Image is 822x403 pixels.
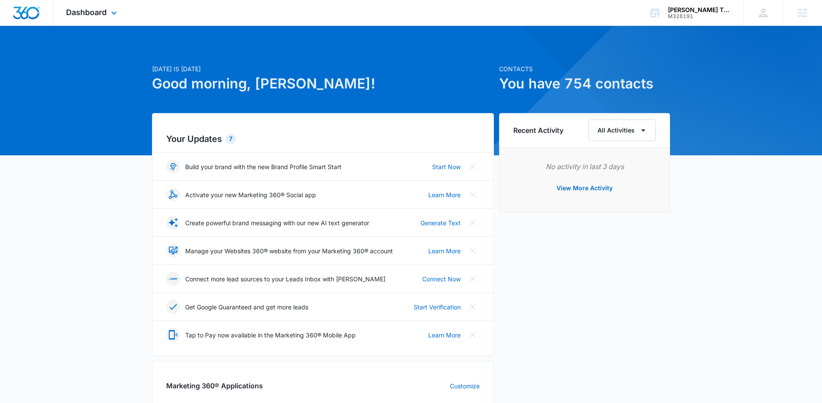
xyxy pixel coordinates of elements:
[428,331,461,340] a: Learn More
[466,216,480,230] button: Close
[499,64,670,73] p: Contacts
[450,381,480,390] a: Customize
[185,218,369,227] p: Create powerful brand messaging with our new AI text generator
[499,73,670,94] h1: You have 754 contacts
[225,134,236,144] div: 7
[513,161,656,172] p: No activity in last 3 days
[185,162,341,171] p: Build your brand with the new Brand Profile Smart Start
[185,246,393,255] p: Manage your Websites 360® website from your Marketing 360® account
[414,302,461,312] a: Start Verification
[466,188,480,201] button: Close
[466,300,480,314] button: Close
[466,160,480,173] button: Close
[420,218,461,227] a: Generate Text
[166,132,480,145] h2: Your Updates
[513,125,563,135] h6: Recent Activity
[428,246,461,255] a: Learn More
[152,73,494,94] h1: Good morning, [PERSON_NAME]!
[185,331,356,340] p: Tap to Pay now available in the Marketing 360® Mobile App
[432,162,461,171] a: Start Now
[466,244,480,258] button: Close
[668,6,731,13] div: account name
[185,274,386,283] p: Connect more lead sources to your Leads Inbox with [PERSON_NAME]
[422,274,461,283] a: Connect Now
[152,64,494,73] p: [DATE] is [DATE]
[466,272,480,286] button: Close
[588,120,656,141] button: All Activities
[428,190,461,199] a: Learn More
[66,8,107,17] span: Dashboard
[166,381,263,391] h2: Marketing 360® Applications
[466,328,480,342] button: Close
[548,178,621,198] button: View More Activity
[185,190,316,199] p: Activate your new Marketing 360® Social app
[185,302,308,312] p: Get Google Guaranteed and get more leads
[668,13,731,19] div: account id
